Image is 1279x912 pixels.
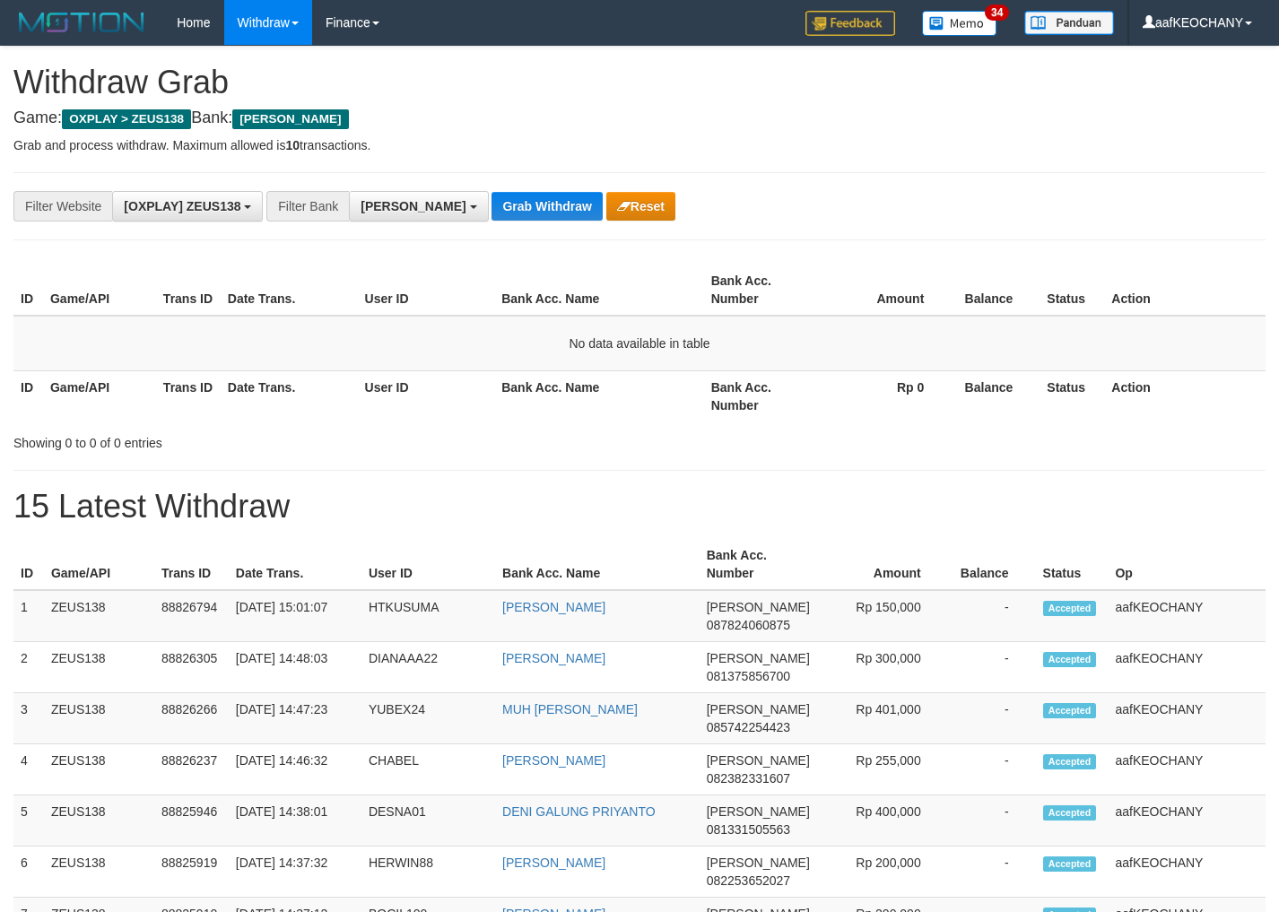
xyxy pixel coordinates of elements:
[44,795,154,847] td: ZEUS138
[44,642,154,693] td: ZEUS138
[221,265,358,316] th: Date Trans.
[229,847,361,898] td: [DATE] 14:37:32
[285,138,300,152] strong: 10
[13,370,43,421] th: ID
[817,265,952,316] th: Amount
[502,856,605,870] a: [PERSON_NAME]
[1043,652,1097,667] span: Accepted
[43,265,156,316] th: Game/API
[502,651,605,665] a: [PERSON_NAME]
[62,109,191,129] span: OXPLAY > ZEUS138
[1104,370,1266,421] th: Action
[229,693,361,744] td: [DATE] 14:47:23
[229,642,361,693] td: [DATE] 14:48:03
[1043,754,1097,769] span: Accepted
[707,720,790,734] span: Copy 085742254423 to clipboard
[13,136,1266,154] p: Grab and process withdraw. Maximum allowed is transactions.
[1036,539,1109,590] th: Status
[112,191,263,221] button: [OXPLAY] ZEUS138
[707,822,790,837] span: Copy 081331505563 to clipboard
[948,539,1036,590] th: Balance
[1104,265,1266,316] th: Action
[13,316,1266,371] td: No data available in table
[361,693,495,744] td: YUBEX24
[13,847,44,898] td: 6
[707,669,790,683] span: Copy 081375856700 to clipboard
[44,847,154,898] td: ZEUS138
[951,265,1040,316] th: Balance
[361,199,465,213] span: [PERSON_NAME]
[1043,856,1097,872] span: Accepted
[361,642,495,693] td: DIANAAA22
[948,642,1036,693] td: -
[44,539,154,590] th: Game/API
[13,642,44,693] td: 2
[229,744,361,795] td: [DATE] 14:46:32
[1040,370,1104,421] th: Status
[43,370,156,421] th: Game/API
[502,804,656,819] a: DENI GALUNG PRIYANTO
[817,744,948,795] td: Rp 255,000
[817,590,948,642] td: Rp 150,000
[13,744,44,795] td: 4
[707,651,810,665] span: [PERSON_NAME]
[985,4,1009,21] span: 34
[502,753,605,768] a: [PERSON_NAME]
[358,265,495,316] th: User ID
[13,539,44,590] th: ID
[707,856,810,870] span: [PERSON_NAME]
[1108,590,1266,642] td: aafKEOCHANY
[1043,703,1097,718] span: Accepted
[606,192,675,221] button: Reset
[1024,11,1114,35] img: panduan.png
[707,771,790,786] span: Copy 082382331607 to clipboard
[948,795,1036,847] td: -
[1108,847,1266,898] td: aafKEOCHANY
[951,370,1040,421] th: Balance
[361,795,495,847] td: DESNA01
[13,795,44,847] td: 5
[948,847,1036,898] td: -
[44,744,154,795] td: ZEUS138
[154,693,229,744] td: 88826266
[13,427,519,452] div: Showing 0 to 0 of 0 entries
[817,795,948,847] td: Rp 400,000
[1043,805,1097,821] span: Accepted
[229,539,361,590] th: Date Trans.
[805,11,895,36] img: Feedback.jpg
[502,600,605,614] a: [PERSON_NAME]
[700,539,817,590] th: Bank Acc. Number
[495,539,700,590] th: Bank Acc. Name
[922,11,997,36] img: Button%20Memo.svg
[704,370,817,421] th: Bank Acc. Number
[817,847,948,898] td: Rp 200,000
[13,265,43,316] th: ID
[154,642,229,693] td: 88826305
[948,590,1036,642] td: -
[44,590,154,642] td: ZEUS138
[707,753,810,768] span: [PERSON_NAME]
[154,847,229,898] td: 88825919
[156,370,221,421] th: Trans ID
[948,744,1036,795] td: -
[13,191,112,221] div: Filter Website
[1108,642,1266,693] td: aafKEOCHANY
[13,65,1266,100] h1: Withdraw Grab
[494,265,703,316] th: Bank Acc. Name
[1040,265,1104,316] th: Status
[13,109,1266,127] h4: Game: Bank:
[707,804,810,819] span: [PERSON_NAME]
[154,590,229,642] td: 88826794
[349,191,488,221] button: [PERSON_NAME]
[13,9,150,36] img: MOTION_logo.png
[361,590,495,642] td: HTKUSUMA
[707,618,790,632] span: Copy 087824060875 to clipboard
[361,539,495,590] th: User ID
[492,192,602,221] button: Grab Withdraw
[1108,795,1266,847] td: aafKEOCHANY
[124,199,240,213] span: [OXPLAY] ZEUS138
[44,693,154,744] td: ZEUS138
[707,702,810,717] span: [PERSON_NAME]
[229,795,361,847] td: [DATE] 14:38:01
[358,370,495,421] th: User ID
